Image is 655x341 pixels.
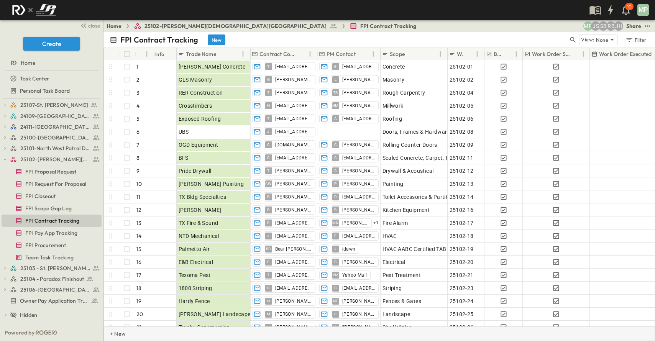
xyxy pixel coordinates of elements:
p: 3 [136,89,140,97]
span: [EMAIL_ADDRESS][DOMAIN_NAME] [342,233,375,239]
p: BSA Signed [494,50,504,58]
span: FPI Contract Tracking [360,22,417,30]
span: [PERSON_NAME][EMAIL_ADDRESS][DOMAIN_NAME] [275,90,312,96]
p: 20 [136,310,143,318]
p: None [596,36,608,44]
span: Texoma Pest [179,271,211,279]
span: 25102-06 [450,115,474,123]
span: H [267,105,270,106]
span: [EMAIL_ADDRESS][DOMAIN_NAME] [275,220,312,226]
div: MP [637,4,649,16]
span: Electrical [382,258,405,266]
div: Team Task Trackingtest [2,251,102,264]
span: 25102-26 [450,323,474,331]
span: 25102-23 [450,284,474,292]
button: Sort [573,50,581,58]
a: 25106-St. Andrews Parking Lot [10,284,100,295]
span: Rolling Counter Doors [382,141,437,149]
div: 23107-St. [PERSON_NAME]test [2,99,102,111]
span: 25102-24 [450,297,474,305]
p: 13 [136,219,141,227]
span: [EMAIL_ADDRESS][DOMAIN_NAME] [342,155,375,161]
div: Info [155,43,164,65]
span: [PERSON_NAME] [275,181,312,187]
span: 25102-04 [450,89,474,97]
a: Task Center [2,73,100,84]
span: [EMAIL_ADDRESS][DOMAIN_NAME] [275,259,312,265]
span: T [267,92,269,93]
p: 5 [136,115,140,123]
span: 25102-11 [450,154,474,162]
a: FPI Procurement [2,240,100,251]
a: FPI Scope Gap Log [2,203,100,214]
span: FPI Pay App Tracking [25,229,77,237]
button: Sort [357,50,366,58]
span: Fire Alarm [382,219,408,227]
span: [EMAIL_ADDRESS][DOMAIN_NAME] [275,233,312,239]
span: FPI Contract Tracking [25,217,80,225]
button: Sort [138,50,146,58]
span: Landscape [382,310,410,318]
span: [EMAIL_ADDRESS][DOMAIN_NAME] [275,116,312,122]
span: 25103 - St. [PERSON_NAME] Phase 2 [20,264,90,272]
p: 16 [136,258,141,266]
a: Personal Task Board [2,85,100,96]
p: 14 [136,232,141,240]
span: 25102-01 [450,63,474,70]
span: [EMAIL_ADDRESS][DOMAIN_NAME] [275,285,312,291]
span: [PERSON_NAME][EMAIL_ADDRESS][DOMAIN_NAME] [342,311,375,317]
a: 25100-Vanguard Prep School [10,132,100,143]
a: Home [107,22,121,30]
span: [EMAIL_ADDRESS][PERSON_NAME][DOMAIN_NAME] [342,194,375,200]
span: Home [21,59,35,67]
div: # [135,48,154,60]
span: [PERSON_NAME] [179,206,222,214]
span: RER Construction [179,89,223,97]
div: FPI Scope Gap Logtest [2,202,102,215]
div: Owner Pay Application Trackingtest [2,295,102,307]
span: Drywall & Acoustical [382,167,434,175]
span: [EMAIL_ADDRESS][DOMAIN_NAME] [275,155,312,161]
span: [PERSON_NAME][EMAIL_ADDRESS][DOMAIN_NAME] [342,207,375,213]
span: Site Utilities [382,323,412,331]
button: Menu [238,49,248,59]
span: 25102-08 [450,128,474,136]
span: Personal Task Board [20,87,70,95]
span: 25101-North West Patrol Division [20,144,90,152]
p: Work Order # [457,50,463,58]
span: 25102-02 [450,76,474,84]
p: + New [110,330,115,338]
span: M [267,314,270,314]
span: Exposed Roofing [179,115,221,123]
p: View: [581,36,594,44]
span: TR [333,92,338,93]
span: TX Bldg Specialties [179,193,227,201]
span: jdawn [342,246,356,252]
span: GLS Masonry [179,76,212,84]
span: 25102-14 [450,193,474,201]
span: C [334,314,337,314]
div: FPI Contract Trackingtest [2,215,102,227]
span: 25102-[PERSON_NAME][DEMOGRAPHIC_DATA][GEOGRAPHIC_DATA] [144,22,327,30]
span: L [335,79,337,80]
p: 8 [136,154,140,162]
button: test [643,21,652,31]
a: 25103 - St. [PERSON_NAME] Phase 2 [10,263,100,274]
span: 1800 Striping [179,284,212,292]
p: 21 [136,323,141,331]
span: close [88,22,100,30]
span: G [267,79,270,80]
span: Team Task Tracking [25,254,74,261]
p: 12 [136,206,141,214]
span: Striping [382,284,402,292]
